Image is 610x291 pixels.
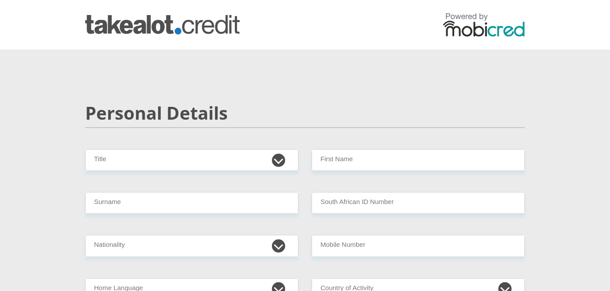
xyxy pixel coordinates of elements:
input: ID Number [312,192,525,214]
input: Contact Number [312,235,525,257]
input: Surname [85,192,298,214]
img: takealot_credit logo [85,15,240,34]
img: powered by mobicred logo [443,13,525,37]
input: First Name [312,149,525,171]
h2: Personal Details [85,102,525,124]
